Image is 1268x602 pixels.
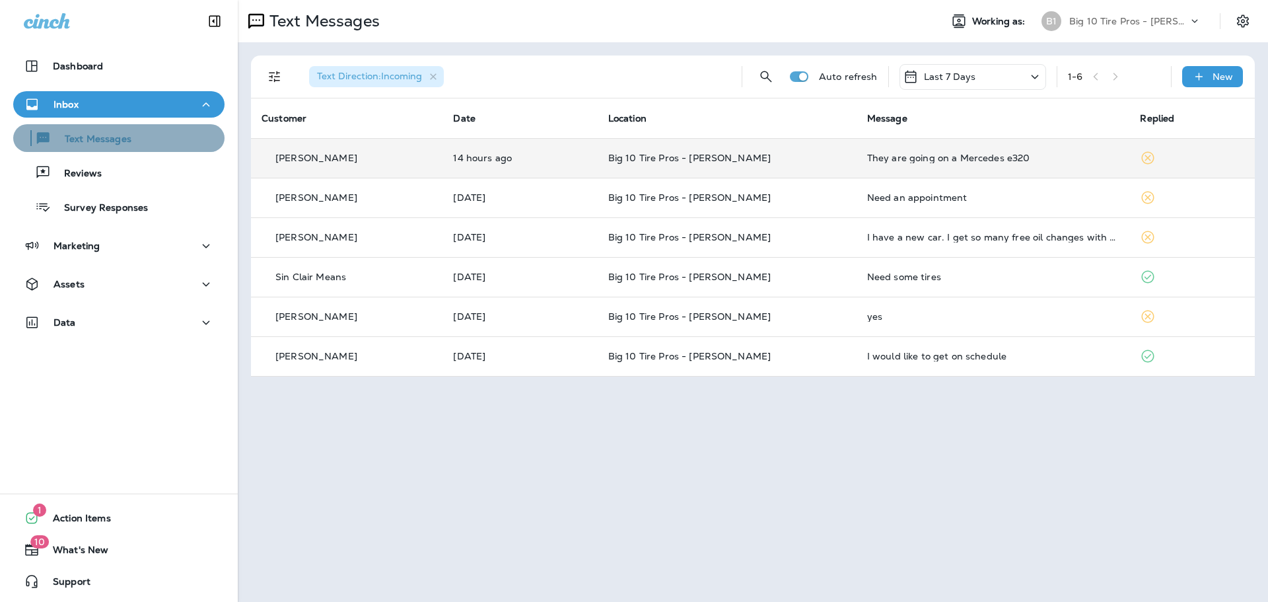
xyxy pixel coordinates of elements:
[53,61,103,71] p: Dashboard
[40,576,90,592] span: Support
[867,153,1119,163] div: They are going on a Mercedes e320
[867,112,907,124] span: Message
[867,192,1119,203] div: Need an appointment
[608,350,771,362] span: Big 10 Tire Pros - [PERSON_NAME]
[53,241,100,251] p: Marketing
[309,66,444,87] div: Text Direction:Incoming
[262,112,306,124] span: Customer
[453,272,586,282] p: Sep 24, 2025 10:39 AM
[1068,71,1082,82] div: 1 - 6
[453,112,475,124] span: Date
[453,311,586,322] p: Sep 23, 2025 09:58 AM
[33,504,46,517] span: 1
[53,279,85,289] p: Assets
[13,568,225,595] button: Support
[1140,112,1174,124] span: Replied
[13,233,225,259] button: Marketing
[30,535,49,548] span: 10
[608,231,771,243] span: Big 10 Tire Pros - [PERSON_NAME]
[13,91,225,118] button: Inbox
[453,153,586,163] p: Oct 1, 2025 05:44 PM
[40,513,111,529] span: Action Items
[13,537,225,563] button: 10What's New
[275,232,357,243] p: [PERSON_NAME]
[52,133,131,146] p: Text Messages
[275,192,357,203] p: [PERSON_NAME]
[972,16,1028,27] span: Working as:
[317,70,422,82] span: Text Direction : Incoming
[13,309,225,336] button: Data
[275,153,357,163] p: [PERSON_NAME]
[13,505,225,531] button: 1Action Items
[867,351,1119,361] div: I would like to get on schedule
[1231,9,1255,33] button: Settings
[453,351,586,361] p: Sep 23, 2025 09:16 AM
[13,271,225,297] button: Assets
[753,63,779,90] button: Search Messages
[13,193,225,221] button: Survey Responses
[453,192,586,203] p: Sep 30, 2025 09:08 PM
[275,311,357,322] p: [PERSON_NAME]
[13,124,225,152] button: Text Messages
[53,99,79,110] p: Inbox
[867,232,1119,243] div: I have a new car. I get so many free oil changes with the number of miles on my car
[275,351,357,361] p: [PERSON_NAME]
[1069,16,1188,26] p: Big 10 Tire Pros - [PERSON_NAME]
[1213,71,1233,82] p: New
[924,71,976,82] p: Last 7 Days
[608,192,771,204] span: Big 10 Tire Pros - [PERSON_NAME]
[51,168,102,180] p: Reviews
[196,8,233,34] button: Collapse Sidebar
[264,11,380,31] p: Text Messages
[13,159,225,186] button: Reviews
[608,271,771,283] span: Big 10 Tire Pros - [PERSON_NAME]
[867,272,1119,282] div: Need some tires
[40,545,108,560] span: What's New
[51,202,148,215] p: Survey Responses
[262,63,288,90] button: Filters
[275,272,346,282] p: Sin Clair Means
[608,311,771,322] span: Big 10 Tire Pros - [PERSON_NAME]
[819,71,878,82] p: Auto refresh
[608,112,647,124] span: Location
[13,53,225,79] button: Dashboard
[608,152,771,164] span: Big 10 Tire Pros - [PERSON_NAME]
[867,311,1119,322] div: yes
[53,317,76,328] p: Data
[1041,11,1061,31] div: B1
[453,232,586,243] p: Sep 28, 2025 10:28 AM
